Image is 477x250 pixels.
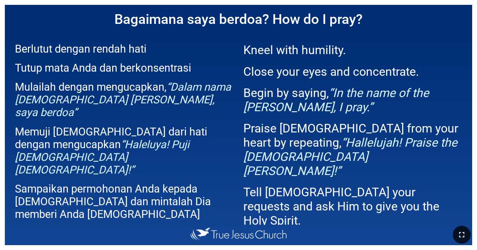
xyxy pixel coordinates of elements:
p: Tell [DEMOGRAPHIC_DATA] your requests and ask Him to give you the Holy Spirit. [243,185,462,228]
p: Mulailah dengan mengucapkan, [15,81,234,119]
p: Berlutut dengan rendah hati [15,43,234,55]
em: “In the name of the [PERSON_NAME], I pray.” [243,86,429,114]
p: Memuji [DEMOGRAPHIC_DATA] dari hati dengan mengucapkan [15,125,234,176]
em: “Haleluya! Puji [DEMOGRAPHIC_DATA] [DEMOGRAPHIC_DATA]!” [15,138,189,176]
p: Tutup mata Anda dan berkonsentrasi [15,62,234,74]
p: Praise [DEMOGRAPHIC_DATA] from your heart by repeating, [243,121,462,178]
p: Begin by saying, [243,86,462,114]
p: Sampaikan permohonan Anda kepada [DEMOGRAPHIC_DATA] dan mintalah Dia memberi Anda [DEMOGRAPHIC_DATA] [15,182,234,221]
p: Close your eyes and concentrate. [243,65,462,79]
h1: Bagaimana saya berdoa? How do I pray? [5,5,472,34]
p: Kneel with humility. [243,43,462,57]
em: “Hallelujah! Praise the [DEMOGRAPHIC_DATA][PERSON_NAME]!” [243,135,457,178]
em: “Dalam nama [DEMOGRAPHIC_DATA] [PERSON_NAME], saya berdoa” [15,81,231,119]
